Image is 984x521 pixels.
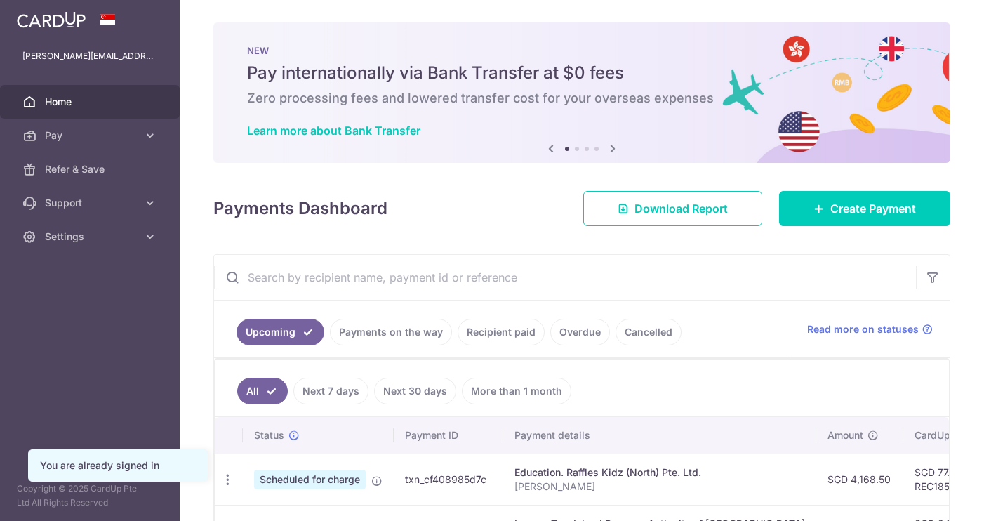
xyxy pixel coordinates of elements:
span: Status [254,428,284,442]
input: Search by recipient name, payment id or reference [214,255,916,300]
a: Recipient paid [458,319,545,345]
span: Home [45,95,138,109]
span: Refer & Save [45,162,138,176]
h5: Pay internationally via Bank Transfer at $0 fees [247,62,917,84]
a: Read more on statuses [807,322,933,336]
h4: Payments Dashboard [213,196,387,221]
th: Payment details [503,417,816,454]
div: Education. Raffles Kidz (North) Pte. Ltd. [514,466,805,480]
h6: Zero processing fees and lowered transfer cost for your overseas expenses [247,90,917,107]
a: Upcoming [237,319,324,345]
a: Next 7 days [293,378,368,404]
p: [PERSON_NAME] [514,480,805,494]
span: CardUp fee [915,428,968,442]
span: Download Report [634,200,728,217]
a: Payments on the way [330,319,452,345]
a: Cancelled [616,319,682,345]
span: Create Payment [830,200,916,217]
th: Payment ID [394,417,503,454]
a: Download Report [583,191,762,226]
span: Scheduled for charge [254,470,366,489]
a: Create Payment [779,191,950,226]
p: [PERSON_NAME][EMAIL_ADDRESS][PERSON_NAME][DOMAIN_NAME] [22,49,157,63]
a: All [237,378,288,404]
span: Read more on statuses [807,322,919,336]
span: Settings [45,230,138,244]
p: NEW [247,45,917,56]
a: More than 1 month [462,378,571,404]
td: SGD 4,168.50 [816,454,903,505]
span: Amount [827,428,863,442]
td: txn_cf408985d7c [394,454,503,505]
a: Next 30 days [374,378,456,404]
div: You are already signed in [40,459,196,473]
span: Pay [45,128,138,143]
a: Learn more about Bank Transfer [247,124,420,138]
img: Bank transfer banner [213,22,950,163]
img: CardUp [17,11,86,28]
a: Overdue [550,319,610,345]
span: Support [45,196,138,210]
